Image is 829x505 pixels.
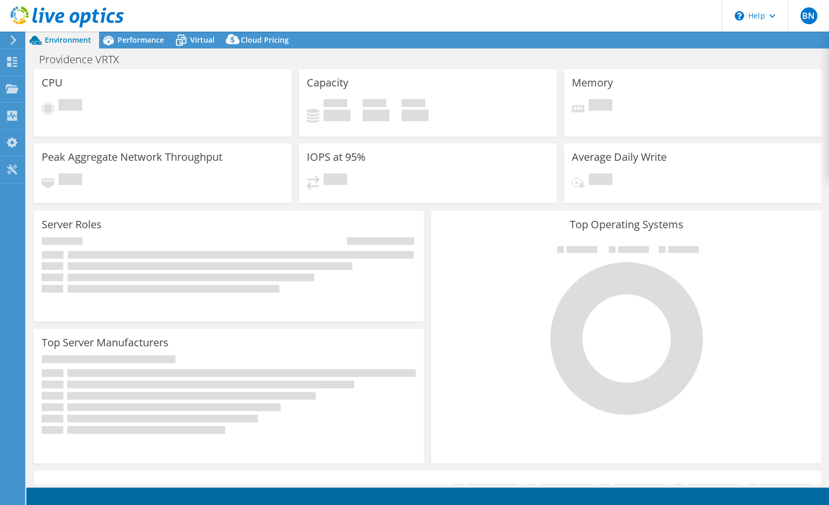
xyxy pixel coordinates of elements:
[307,151,366,163] h3: IOPS at 95%
[45,35,91,45] span: Environment
[34,54,135,65] h1: Providence VRTX
[42,151,222,163] h3: Peak Aggregate Network Throughput
[439,219,813,230] h3: Top Operating Systems
[190,35,214,45] span: Virtual
[801,7,817,24] span: BN
[589,99,612,113] span: Pending
[363,110,389,121] h4: 0 GiB
[589,173,612,188] span: Pending
[307,77,348,89] h3: Capacity
[58,173,82,188] span: Pending
[241,35,289,45] span: Cloud Pricing
[324,110,350,121] h4: 0 GiB
[735,11,744,21] svg: \n
[402,99,425,110] span: Total
[402,110,428,121] h4: 0 GiB
[42,77,63,89] h3: CPU
[572,77,613,89] h3: Memory
[42,337,169,348] h3: Top Server Manufacturers
[42,219,102,230] h3: Server Roles
[58,99,82,113] span: Pending
[324,99,347,110] span: Used
[572,151,667,163] h3: Average Daily Write
[363,99,386,110] span: Free
[118,35,164,45] span: Performance
[324,173,347,188] span: Pending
